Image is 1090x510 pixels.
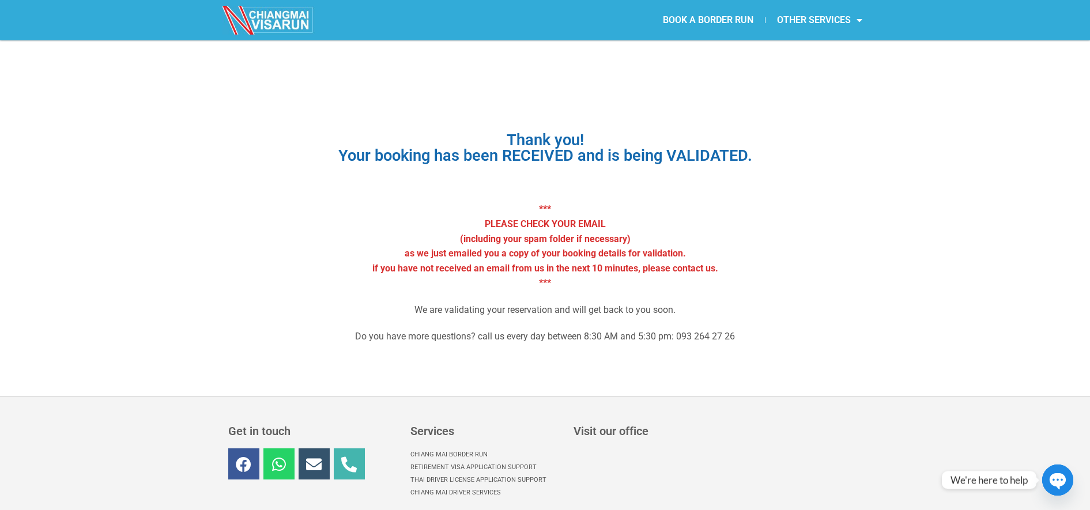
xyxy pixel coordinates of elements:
[651,7,765,33] a: BOOK A BORDER RUN
[410,474,562,486] a: Thai Driver License Application Support
[248,329,842,344] p: Do you have more questions? call us every day between 8:30 AM and 5:30 pm: 093 264 27 26
[574,425,860,437] h3: Visit our office
[765,7,874,33] a: OTHER SERVICES
[410,448,562,499] nav: Menu
[410,486,562,499] a: Chiang Mai Driver Services
[460,203,631,244] strong: *** PLEASE CHECK YOUR EMAIL (including your spam folder if necessary)
[228,425,399,437] h3: Get in touch
[248,133,842,164] h1: Thank you! Your booking has been RECEIVED and is being VALIDATED.
[372,248,718,288] strong: as we just emailed you a copy of your booking details for validation. if you have not received an...
[545,7,874,33] nav: Menu
[410,425,562,437] h3: Services
[248,303,842,318] p: We are validating your reservation and will get back to you soon.
[410,448,562,461] a: Chiang Mai Border Run
[410,461,562,474] a: Retirement Visa Application Support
